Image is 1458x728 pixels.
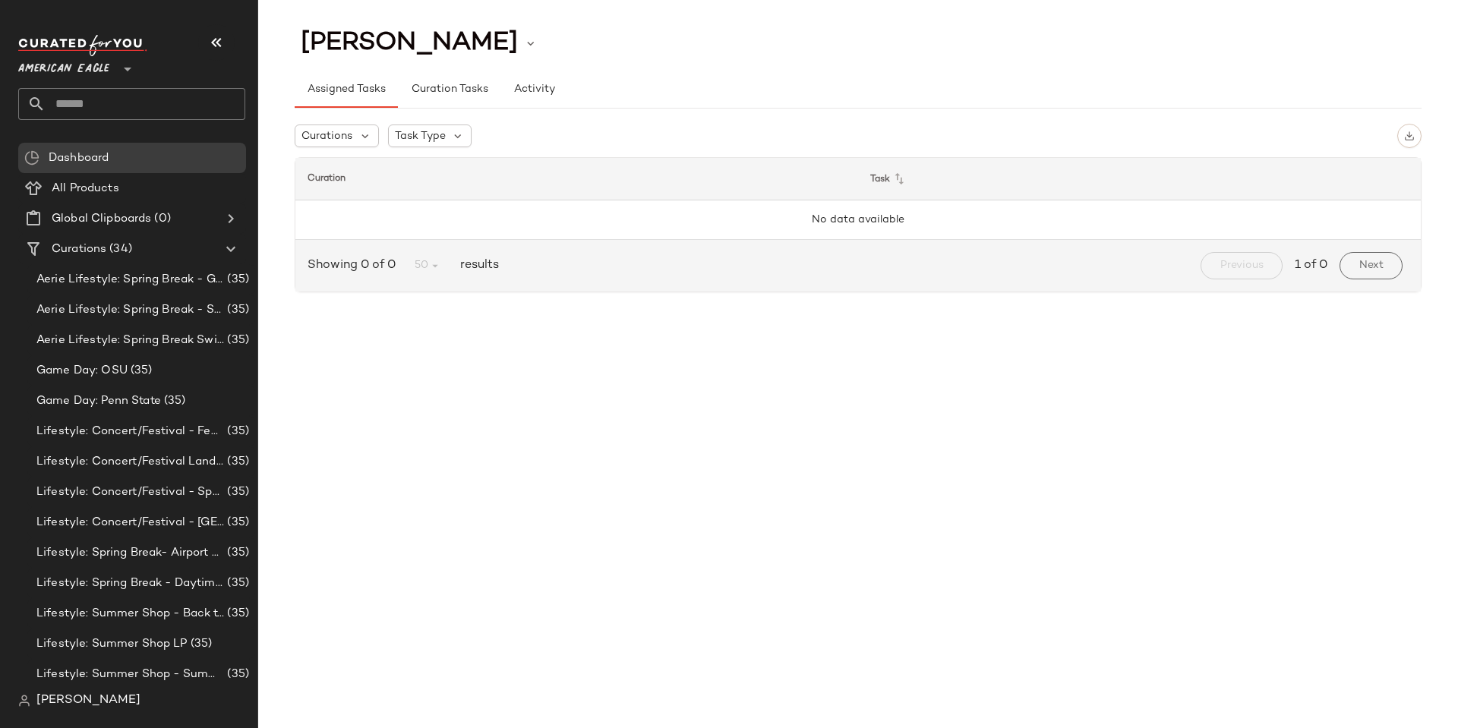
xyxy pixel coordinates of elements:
span: Lifestyle: Concert/Festival - [GEOGRAPHIC_DATA] [36,514,224,531]
td: No data available [295,200,1421,240]
img: svg%3e [1404,131,1415,141]
span: Activity [513,84,555,96]
span: (0) [151,210,170,228]
span: (35) [128,362,153,380]
span: Lifestyle: Spring Break- Airport Style [36,544,224,562]
span: Task Type [395,128,446,144]
span: (35) [224,423,249,440]
span: Aerie Lifestyle: Spring Break - Sporty [36,301,224,319]
span: All Products [52,180,119,197]
span: (35) [188,635,213,653]
img: svg%3e [18,695,30,707]
th: Task [858,158,1421,200]
span: [PERSON_NAME] [36,692,140,710]
span: (35) [224,453,249,471]
span: (35) [224,514,249,531]
span: Curations [301,128,352,144]
span: results [454,257,499,275]
span: Aerie Lifestyle: Spring Break Swimsuits Landing Page [36,332,224,349]
span: Lifestyle: Spring Break - Daytime Casual [36,575,224,592]
span: (34) [106,241,132,258]
span: (35) [224,575,249,592]
span: Aerie Lifestyle: Spring Break - Girly/Femme [36,271,224,288]
span: 1 of 0 [1295,257,1327,275]
span: Lifestyle: Summer Shop - Back to School Essentials [36,605,224,622]
span: Lifestyle: Summer Shop LP [36,635,188,653]
span: Assigned Tasks [307,84,386,96]
span: Lifestyle: Summer Shop - Summer Abroad [36,666,224,683]
span: American Eagle [18,52,109,79]
span: (35) [224,484,249,501]
span: Curations [52,241,106,258]
span: Lifestyle: Concert/Festival - Sporty [36,484,224,501]
span: Next [1359,260,1384,272]
span: (35) [224,271,249,288]
span: (35) [224,301,249,319]
span: Global Clipboards [52,210,151,228]
span: Dashboard [49,150,109,167]
span: Lifestyle: Concert/Festival - Femme [36,423,224,440]
span: (35) [224,666,249,683]
span: (35) [161,392,186,410]
button: Next [1340,252,1403,279]
span: Showing 0 of 0 [308,257,402,275]
span: Lifestyle: Concert/Festival Landing Page [36,453,224,471]
span: (35) [224,544,249,562]
span: (35) [224,605,249,622]
span: (35) [224,332,249,349]
img: svg%3e [24,150,39,165]
span: [PERSON_NAME] [301,29,518,58]
span: Game Day: OSU [36,362,128,380]
img: cfy_white_logo.C9jOOHJF.svg [18,35,147,56]
th: Curation [295,158,858,200]
span: Curation Tasks [410,84,488,96]
span: Game Day: Penn State [36,392,161,410]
